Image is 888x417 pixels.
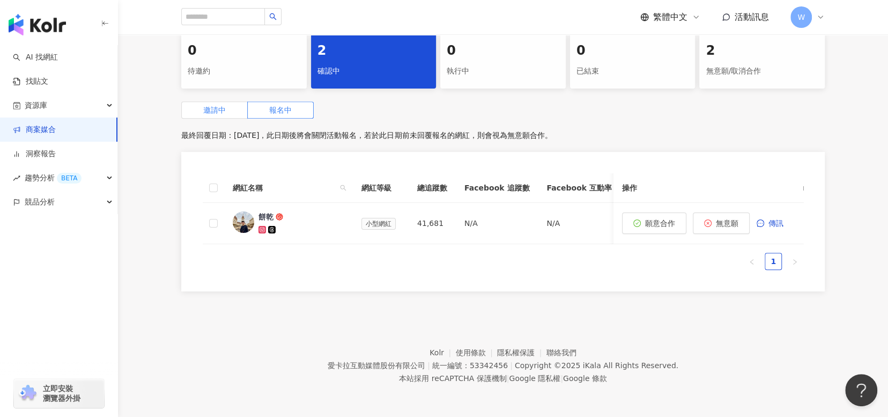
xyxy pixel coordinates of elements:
[786,253,803,270] li: Next Page
[622,213,686,234] button: 願意合作
[515,361,678,370] div: Copyright © 2025 All Rights Reserved.
[43,384,80,403] span: 立即安裝 瀏覽器外掛
[797,11,805,23] span: W
[447,62,559,81] div: 執行中
[765,253,782,270] li: 1
[560,374,563,383] span: |
[25,190,55,214] span: 競品分析
[546,348,576,357] a: 聯絡我們
[507,374,509,383] span: |
[353,173,409,203] th: 網紅等級
[317,62,430,81] div: 確認中
[716,219,738,228] span: 無意願
[735,12,769,22] span: 活動訊息
[361,218,396,230] span: 小型網紅
[743,253,760,270] li: Previous Page
[456,173,538,203] th: Facebook 追蹤數
[756,213,795,234] button: 傳訊
[13,52,58,63] a: searchAI 找網紅
[706,42,818,60] div: 2
[704,220,712,227] span: close-circle
[765,253,781,269] a: 1
[14,379,104,408] a: chrome extension立即安裝 瀏覽器外掛
[757,220,764,227] span: message
[510,361,513,370] span: |
[576,62,689,81] div: 已結束
[538,203,620,244] td: N/A
[633,220,641,227] span: check-circle
[497,348,546,357] a: 隱私權保護
[430,348,455,357] a: Kolr
[583,361,601,370] a: iKala
[269,13,277,20] span: search
[768,219,783,228] span: 傳訊
[328,361,425,370] div: 愛卡拉互動媒體股份有限公司
[786,253,803,270] button: right
[432,361,508,370] div: 統一編號：53342456
[13,125,56,135] a: 商案媒合
[653,11,687,23] span: 繁體中文
[749,259,755,265] span: left
[645,219,675,228] span: 願意合作
[188,42,300,60] div: 0
[791,259,798,265] span: right
[409,173,456,203] th: 總追蹤數
[13,174,20,182] span: rise
[447,42,559,60] div: 0
[25,93,47,118] span: 資源庫
[13,76,48,87] a: 找貼文
[743,253,760,270] button: left
[845,374,877,406] iframe: Help Scout Beacon - Open
[576,42,689,60] div: 0
[613,173,803,203] th: 操作
[181,127,825,143] p: 最終回覆日期：[DATE]，此日期後將會關閉活動報名，若於此日期前未回覆報名的網紅，則會視為無意願合作。
[188,62,300,81] div: 待邀約
[17,385,38,402] img: chrome extension
[456,348,498,357] a: 使用條款
[456,203,538,244] td: N/A
[693,213,750,234] button: 無意願
[427,361,430,370] span: |
[509,374,560,383] a: Google 隱私權
[409,203,456,244] td: 41,681
[269,106,292,114] span: 報名中
[538,173,620,203] th: Facebook 互動率
[563,374,607,383] a: Google 條款
[9,14,66,35] img: logo
[57,173,82,184] div: BETA
[399,372,606,385] span: 本站採用 reCAPTCHA 保護機制
[25,166,82,190] span: 趨勢分析
[706,62,818,81] div: 無意願/取消合作
[317,42,430,60] div: 2
[258,211,273,222] div: 餅乾
[340,185,346,191] span: search
[203,106,226,114] span: 邀請中
[233,182,336,194] span: 網紅名稱
[338,180,349,196] span: search
[233,211,254,233] img: KOL Avatar
[13,149,56,159] a: 洞察報告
